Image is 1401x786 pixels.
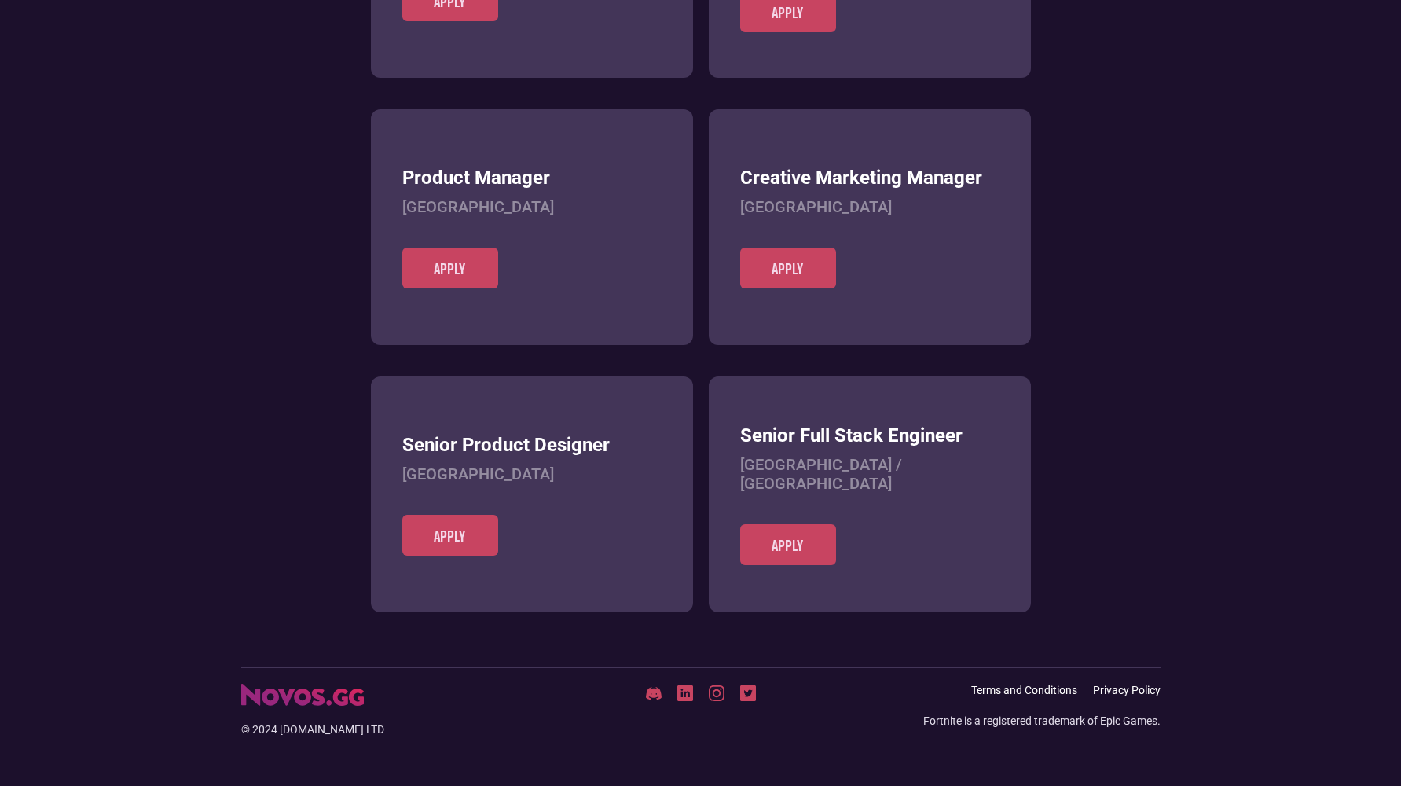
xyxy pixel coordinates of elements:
[740,167,999,189] h3: Creative Marketing Manager
[402,434,662,457] h3: Senior Product Designer
[402,434,662,515] a: Senior Product Designer[GEOGRAPHIC_DATA]
[241,722,548,737] div: © 2024 [DOMAIN_NAME] LTD
[740,424,999,447] h3: Senior Full Stack Engineer
[740,524,836,565] a: Apply
[1093,684,1161,697] a: Privacy Policy
[402,248,498,288] a: Apply
[402,197,662,216] h4: [GEOGRAPHIC_DATA]
[740,197,999,216] h4: [GEOGRAPHIC_DATA]
[402,515,498,556] a: Apply
[402,167,662,189] h3: Product Manager
[971,684,1077,697] a: Terms and Conditions
[740,455,999,493] h4: [GEOGRAPHIC_DATA] / [GEOGRAPHIC_DATA]
[402,167,662,248] a: Product Manager[GEOGRAPHIC_DATA]
[740,167,999,248] a: Creative Marketing Manager[GEOGRAPHIC_DATA]
[402,465,662,483] h4: [GEOGRAPHIC_DATA]
[740,248,836,288] a: Apply
[740,424,999,524] a: Senior Full Stack Engineer[GEOGRAPHIC_DATA] / [GEOGRAPHIC_DATA]
[923,713,1161,729] div: Fortnite is a registered trademark of Epic Games.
